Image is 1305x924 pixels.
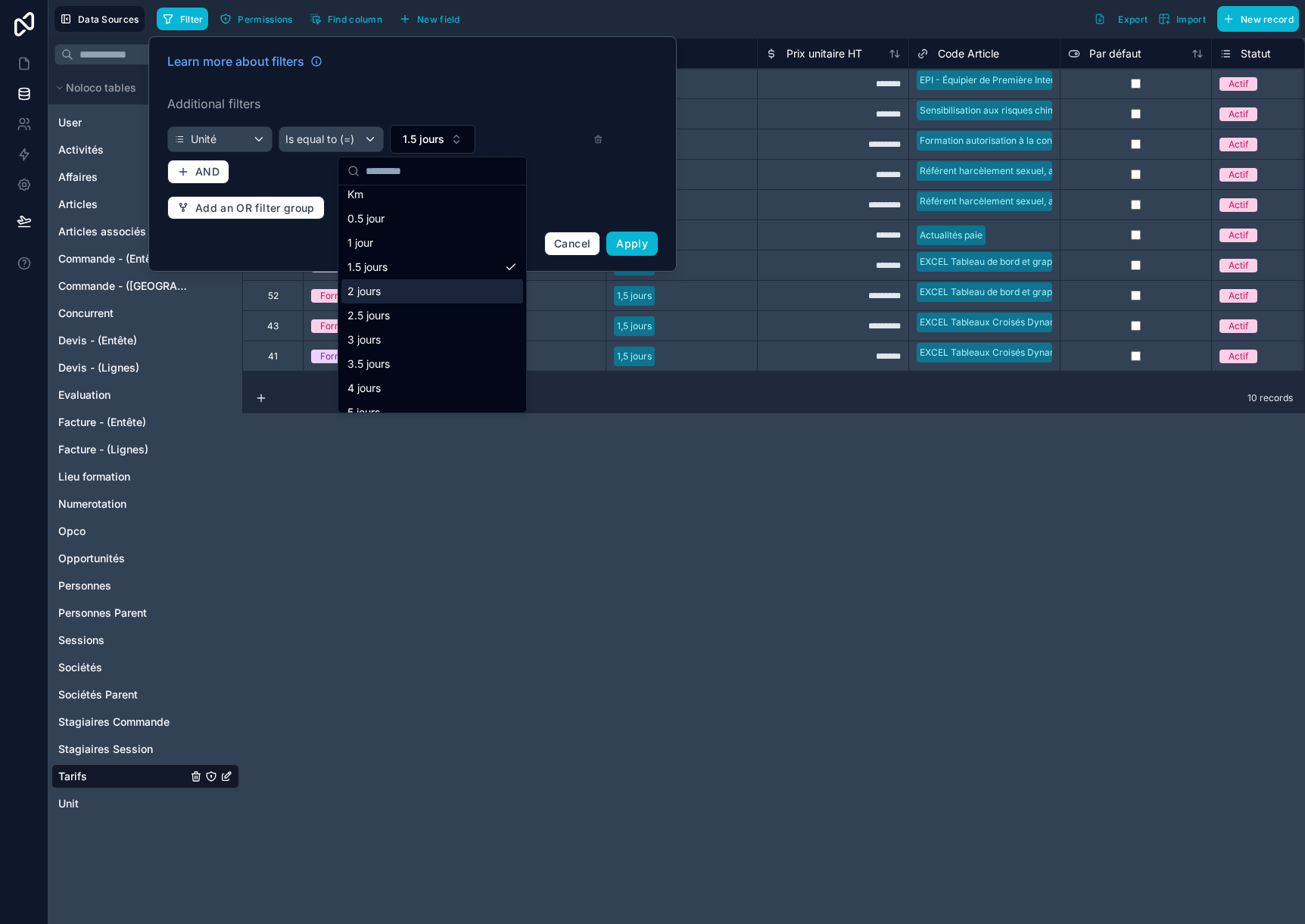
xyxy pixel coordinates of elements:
a: Articles [58,197,187,212]
div: 0.5 jour [341,207,523,231]
div: Km [341,182,523,207]
span: AND [195,165,220,179]
div: Evaluation [51,383,239,407]
div: 3 jours [341,328,523,352]
span: Personnes [58,578,111,593]
a: Opportunités [58,551,187,566]
div: Concurrent [51,301,239,325]
span: Evaluation [58,387,111,403]
div: Actif [1229,138,1248,151]
div: EXCEL Tableau de bord et graphique avancé [920,255,1110,269]
span: 1.5 jours [403,132,444,147]
div: Affaires [51,165,239,189]
div: Actif [1229,289,1248,303]
span: Apply [616,237,648,250]
span: Affaires [58,170,98,185]
div: EPI - Équipier de Première Intervention [920,73,1086,87]
span: New record [1241,14,1294,25]
div: Commande - (Entête) [51,247,239,271]
span: Opportunités [58,551,125,566]
div: Sociétés [51,655,239,680]
label: Additional filters [167,95,658,113]
div: Opco [51,519,239,543]
span: Noloco tables [66,80,136,95]
div: EXCEL Tableaux Croisés Dynamiques [920,316,1081,329]
a: Sociétés [58,660,187,675]
div: Devis - (Lignes) [51,356,239,380]
div: 1.5 jours [341,255,523,279]
span: Articles [58,197,98,212]
button: Cancel [544,232,600,256]
a: Personnes [58,578,187,593]
a: Opco [58,524,187,539]
span: Articles associés [58,224,146,239]
span: 10 records [1247,392,1293,404]
span: Learn more about filters [167,52,304,70]
span: Facture - (Entête) [58,415,146,430]
div: Référent harcèlement sexuel, agissements sexistes et harcèlement moral [920,164,1234,178]
div: Stagiaires Session [51,737,239,761]
span: Par défaut [1089,46,1141,61]
a: Stagiaires Commande [58,714,187,730]
div: Actif [1229,198,1248,212]
span: Is equal to (=) [285,132,354,147]
a: Facture - (Lignes) [58,442,187,457]
button: Filter [157,8,209,30]
div: 2 jours [341,279,523,303]
div: Opportunités [51,546,239,571]
span: Code Article [938,46,999,61]
div: Articles associés [51,219,239,244]
a: Personnes Parent [58,605,187,621]
div: Actif [1229,229,1248,242]
span: Unité [191,132,216,147]
span: Data Sources [78,14,139,25]
div: 5 jours [341,400,523,425]
span: Export [1118,14,1148,25]
a: Affaires [58,170,187,185]
div: User [51,110,239,135]
a: Facture - (Entête) [58,415,187,430]
span: Statut [1241,46,1271,61]
div: Actif [1229,77,1248,91]
button: Import [1153,6,1211,32]
button: Apply [606,232,658,256]
div: 4 jours [341,376,523,400]
span: Filter [180,14,204,25]
span: Commande - (Entête) [58,251,165,266]
span: Facture - (Lignes) [58,442,148,457]
span: Unit [58,796,79,811]
div: 41 [268,350,278,362]
div: Lieu formation [51,465,239,489]
span: User [58,115,82,130]
span: Personnes Parent [58,605,147,621]
a: Devis - (Entête) [58,333,187,348]
a: Sociétés Parent [58,687,187,702]
span: Prix unitaire HT [786,46,862,61]
div: EXCEL Tableaux Croisés Dynamiques [920,346,1081,359]
span: Sociétés Parent [58,687,138,702]
a: New record [1211,6,1299,32]
div: 43 [267,320,279,332]
div: Suggestions [338,185,526,412]
button: Noloco tables [51,77,218,98]
span: Opco [58,524,86,539]
div: Actualités paie [920,229,983,242]
span: Lieu formation [58,469,130,484]
a: Permissions [214,8,304,30]
div: 52 [268,290,279,302]
span: New field [417,14,460,25]
span: Import [1176,14,1206,25]
div: Formation Inter [320,350,386,363]
span: Numerotation [58,496,126,512]
button: Permissions [214,8,297,30]
a: Commande - (Entête) [58,251,187,266]
button: Select Button [390,125,475,154]
span: Commande - ([GEOGRAPHIC_DATA]) [58,278,187,294]
div: Formation Intra [320,289,386,303]
button: Add an OR filter group [167,196,325,220]
span: Devis - (Entête) [58,333,137,348]
button: New field [394,8,466,30]
div: Actif [1229,259,1248,272]
span: Find column [328,14,382,25]
a: Unit [58,796,187,811]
